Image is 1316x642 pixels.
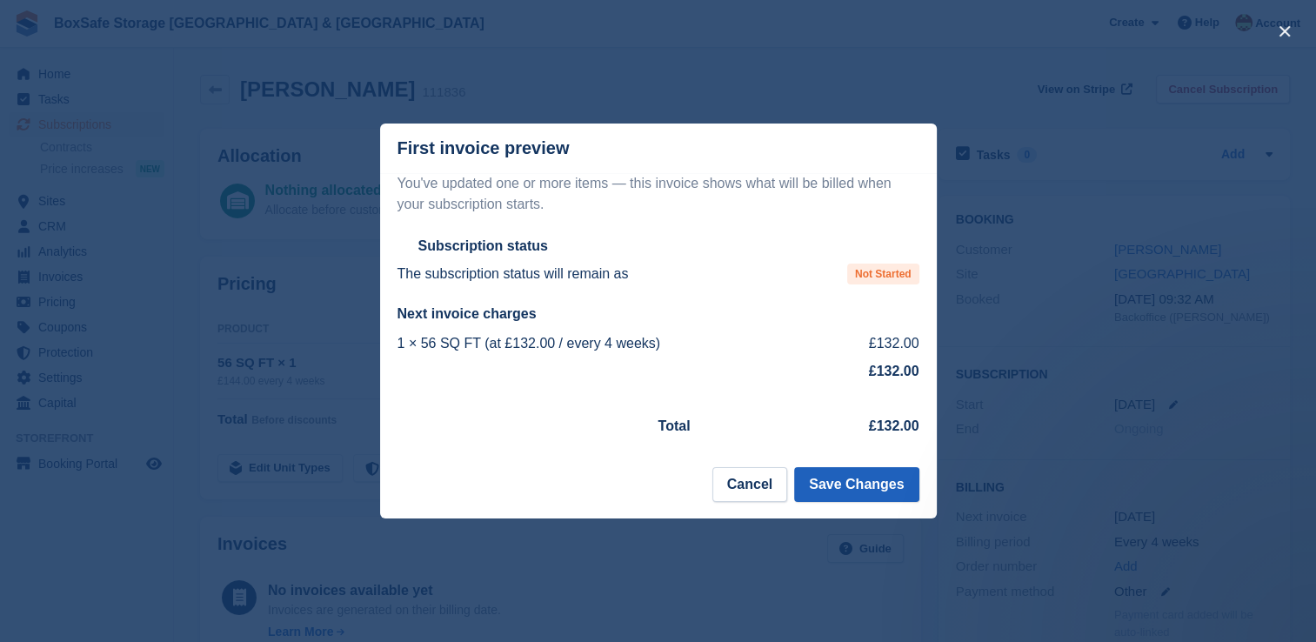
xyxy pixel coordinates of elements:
strong: Total [658,418,691,433]
button: Save Changes [794,467,919,502]
p: You've updated one or more items — this invoice shows what will be billed when your subscription ... [397,173,919,215]
button: Cancel [712,467,787,502]
span: Not Started [847,264,919,284]
strong: £132.00 [869,418,919,433]
td: £132.00 [835,330,919,358]
p: First invoice preview [397,138,570,158]
button: close [1271,17,1299,45]
h2: Next invoice charges [397,305,919,323]
p: The subscription status will remain as [397,264,629,284]
h2: Subscription status [418,237,548,255]
strong: £132.00 [869,364,919,378]
td: 1 × 56 SQ FT (at £132.00 / every 4 weeks) [397,330,836,358]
